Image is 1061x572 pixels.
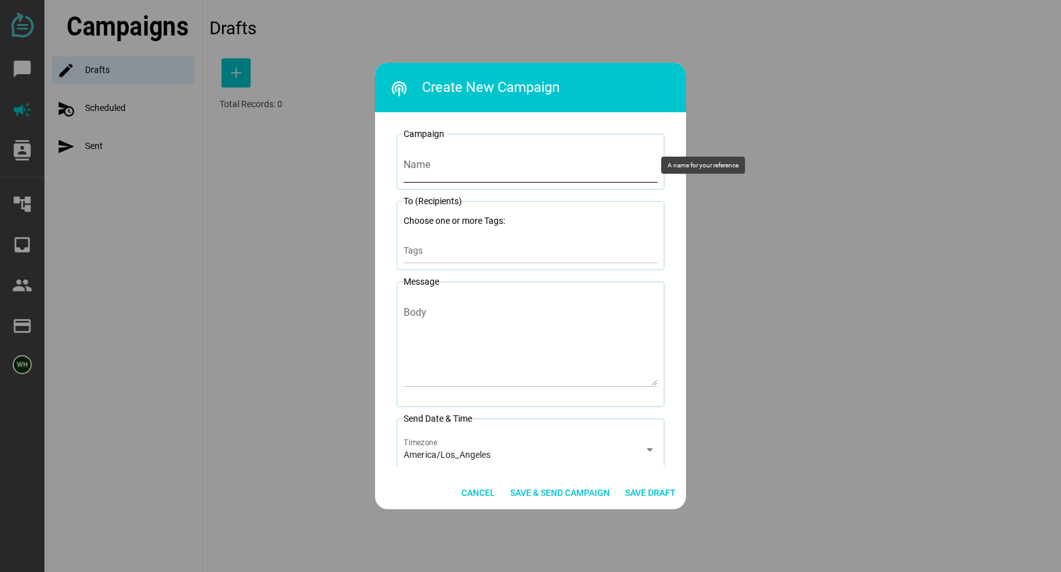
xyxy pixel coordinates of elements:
textarea: Body [404,311,657,386]
span: Cancel [461,485,495,500]
button: Save & Send Campaign [505,481,615,504]
i: podcasts [390,80,408,98]
h3: Create New Campaign [390,72,686,103]
span: Save Draft [625,485,676,500]
legend: Campaign [404,127,444,141]
input: Name [404,147,657,183]
span: America/Los_Angeles [404,449,491,460]
p: Choose one or more Tags: [404,214,657,228]
button: Cancel [456,481,500,504]
input: Tags [404,247,657,262]
i: arrow_drop_down [642,442,657,457]
button: Save Draft [620,481,681,504]
legend: Send Date & Time [404,412,472,426]
legend: To (Recipients) [404,195,462,208]
legend: Message [404,275,439,289]
span: Save & Send Campaign [510,485,610,500]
